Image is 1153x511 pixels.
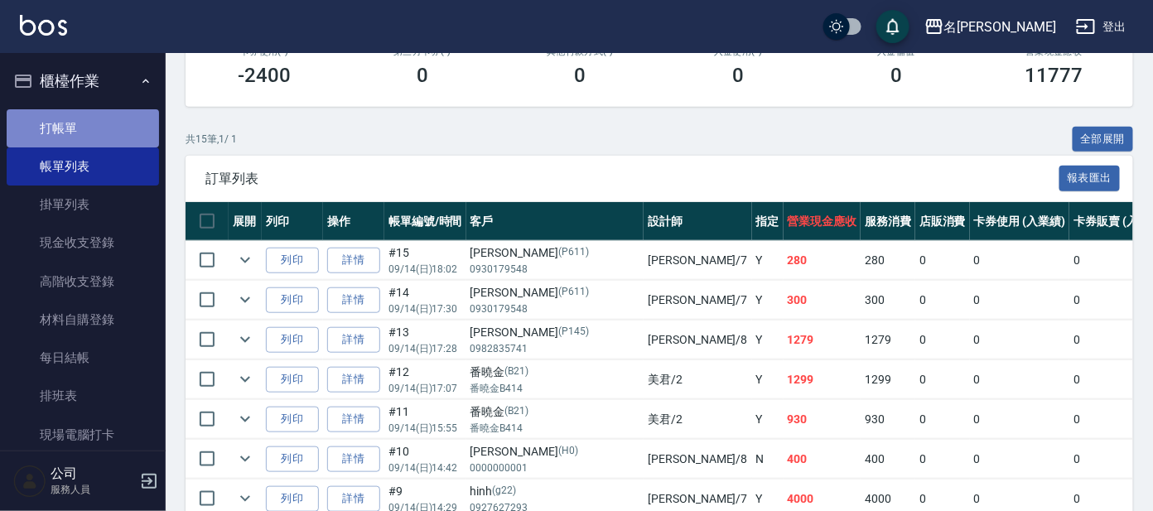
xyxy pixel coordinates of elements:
h3: -2400 [238,64,291,87]
td: 1299 [861,360,915,399]
button: 列印 [266,446,319,472]
p: 0930179548 [470,262,640,277]
button: save [876,10,909,43]
td: 400 [861,440,915,479]
a: 報表匯出 [1059,170,1121,186]
td: #13 [384,321,466,359]
div: [PERSON_NAME] [470,443,640,460]
button: 登出 [1069,12,1133,42]
p: (P611) [558,244,589,262]
a: 詳情 [327,446,380,472]
button: 列印 [266,327,319,353]
h3: 0 [732,64,744,87]
th: 服務消費 [861,202,915,241]
a: 現金收支登錄 [7,224,159,262]
p: 09/14 (日) 17:28 [388,341,462,356]
a: 詳情 [327,327,380,353]
p: (P611) [558,284,589,301]
td: 280 [861,241,915,280]
a: 詳情 [327,287,380,313]
td: 0 [970,440,1070,479]
button: expand row [233,407,258,431]
button: expand row [233,327,258,352]
th: 營業現金應收 [784,202,861,241]
p: (B21) [505,364,529,381]
h3: 0 [890,64,902,87]
td: 0 [970,321,1070,359]
td: 0 [915,360,970,399]
div: [PERSON_NAME] [470,284,640,301]
p: (P145) [558,324,589,341]
p: 09/14 (日) 17:30 [388,301,462,316]
a: 打帳單 [7,109,159,147]
td: 300 [784,281,861,320]
th: 設計師 [644,202,751,241]
p: 0982835741 [470,341,640,356]
td: #11 [384,400,466,439]
td: Y [752,400,784,439]
button: expand row [233,248,258,272]
td: 930 [861,400,915,439]
p: 09/14 (日) 18:02 [388,262,462,277]
p: 09/14 (日) 15:55 [388,421,462,436]
td: Y [752,360,784,399]
td: 1299 [784,360,861,399]
p: (H0) [558,443,578,460]
button: 列印 [266,248,319,273]
a: 每日結帳 [7,339,159,377]
a: 材料自購登錄 [7,301,159,339]
td: #10 [384,440,466,479]
button: 全部展開 [1073,127,1134,152]
div: 番曉金 [470,403,640,421]
button: expand row [233,367,258,392]
td: 300 [861,281,915,320]
td: 0 [915,281,970,320]
td: 0 [915,241,970,280]
p: 09/14 (日) 17:07 [388,381,462,396]
h3: 0 [575,64,586,87]
td: 1279 [784,321,861,359]
span: 訂單列表 [205,171,1059,187]
td: 美君 /2 [644,400,751,439]
button: expand row [233,446,258,471]
p: 番曉金B414 [470,381,640,396]
h5: 公司 [51,465,135,482]
button: 列印 [266,367,319,393]
button: 列印 [266,287,319,313]
td: 1279 [861,321,915,359]
div: [PERSON_NAME] [470,324,640,341]
div: hinh [470,483,640,500]
td: Y [752,281,784,320]
th: 操作 [323,202,384,241]
td: 0 [970,281,1070,320]
a: 排班表 [7,377,159,415]
td: 0 [970,360,1070,399]
button: 名[PERSON_NAME] [918,10,1063,44]
p: 共 15 筆, 1 / 1 [186,132,237,147]
button: 報表匯出 [1059,166,1121,191]
button: 櫃檯作業 [7,60,159,103]
img: Person [13,465,46,498]
p: 0930179548 [470,301,640,316]
td: #15 [384,241,466,280]
div: [PERSON_NAME] [470,244,640,262]
h3: 11777 [1025,64,1083,87]
a: 詳情 [327,407,380,432]
button: expand row [233,486,258,511]
th: 展開 [229,202,262,241]
td: 0 [970,400,1070,439]
p: (B21) [505,403,529,421]
th: 店販消費 [915,202,970,241]
th: 列印 [262,202,323,241]
button: 列印 [266,407,319,432]
td: 0 [915,400,970,439]
td: 400 [784,440,861,479]
div: 番曉金 [470,364,640,381]
td: [PERSON_NAME] /8 [644,321,751,359]
td: 0 [915,440,970,479]
td: Y [752,241,784,280]
td: Y [752,321,784,359]
a: 詳情 [327,367,380,393]
img: Logo [20,15,67,36]
p: (g22) [492,483,516,500]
